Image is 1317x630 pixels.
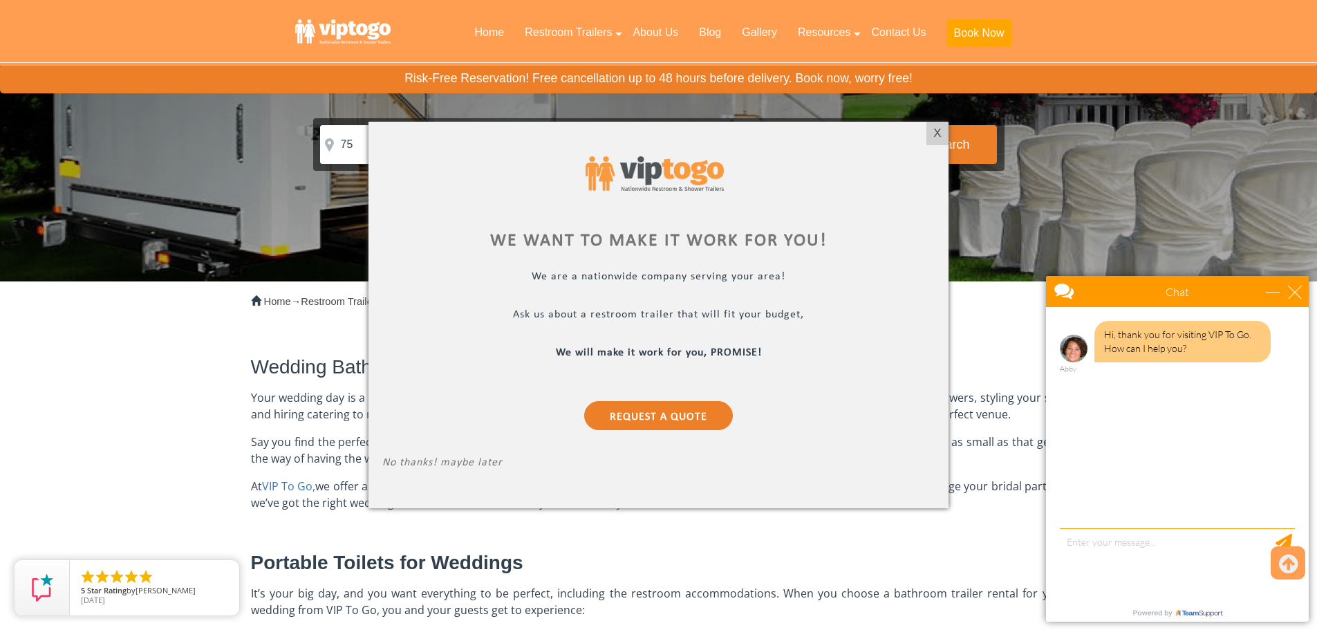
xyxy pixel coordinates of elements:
[586,156,724,192] img: viptogo logo
[138,568,154,585] li: 
[136,585,196,595] span: [PERSON_NAME]
[94,568,111,585] li: 
[81,585,85,595] span: 5
[81,586,228,596] span: by
[123,568,140,585] li: 
[109,568,125,585] li: 
[556,347,762,358] b: We will make it work for you, PROMISE!
[382,456,934,472] p: No thanks! maybe later
[80,568,96,585] li: 
[382,308,934,324] p: Ask us about a restroom trailer that will fit your budget,
[926,122,948,145] div: X
[81,595,105,605] span: [DATE]
[1038,268,1317,630] iframe: Live Chat Box
[584,401,733,430] a: Request a Quote
[382,270,934,286] p: We are a nationwide company serving your area!
[382,233,934,250] div: We want to make it work for you!
[87,585,127,595] span: Star Rating
[28,574,56,602] img: Review Rating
